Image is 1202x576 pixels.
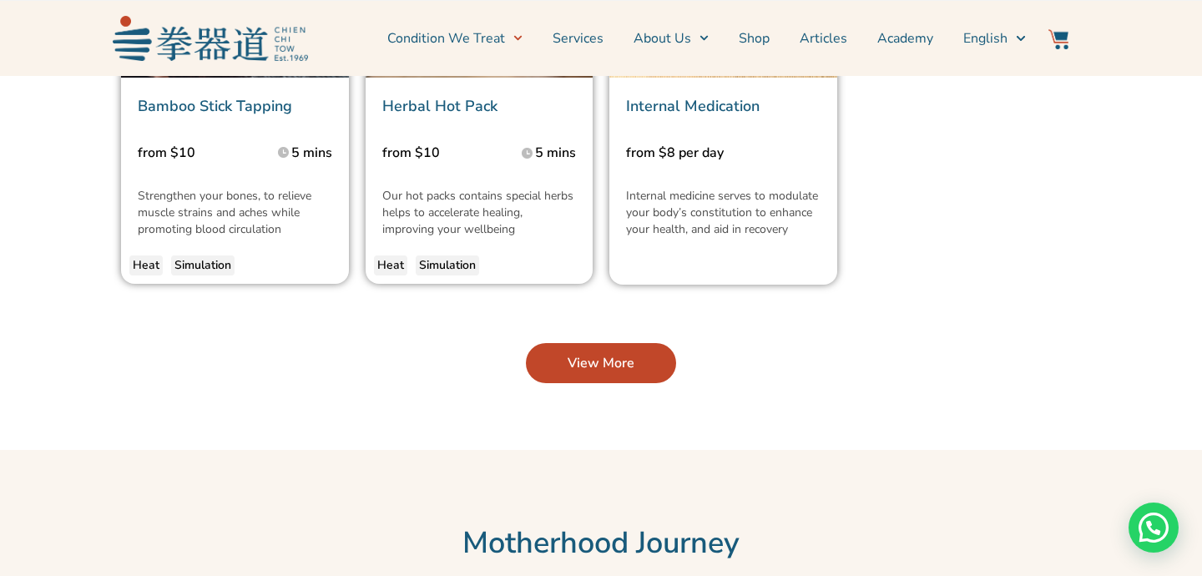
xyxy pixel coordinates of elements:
[626,188,821,238] p: Internal medicine serves to modulate your body’s constitution to enhance your health, and aid in ...
[138,143,237,163] p: from $10
[138,188,332,238] p: Strengthen your bones, to relieve muscle strains and aches while promoting blood circulation
[1048,29,1068,49] img: Website Icon-03
[535,143,576,163] p: 5 mins
[963,18,1025,59] a: English
[877,18,933,59] a: Academy
[171,255,235,275] a: Simulation
[419,257,476,274] span: Simulation
[133,257,159,274] span: Heat
[129,255,163,275] a: Heat
[138,96,292,116] a: Bamboo Stick Tapping
[416,255,479,275] a: Simulation
[316,18,1026,59] nav: Menu
[8,525,1194,562] h2: Motherhood Journey
[626,143,799,163] p: from $8 per day
[374,255,407,275] a: Heat
[278,147,289,158] img: Time Grey
[739,18,770,59] a: Shop
[800,18,847,59] a: Articles
[634,18,709,59] a: About Us
[568,353,634,373] span: View More
[553,18,604,59] a: Services
[626,96,760,116] a: Internal Medication
[382,143,482,163] p: from $10
[291,143,332,163] p: 5 mins
[963,28,1008,48] span: English
[387,18,523,59] a: Condition We Treat
[522,148,533,159] img: Time Grey
[382,188,577,238] p: Our hot packs contains special herbs helps to accelerate healing, improving your wellbeing
[174,257,231,274] span: Simulation
[526,343,676,383] a: View More
[382,96,497,116] a: Herbal Hot Pack
[377,257,404,274] span: Heat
